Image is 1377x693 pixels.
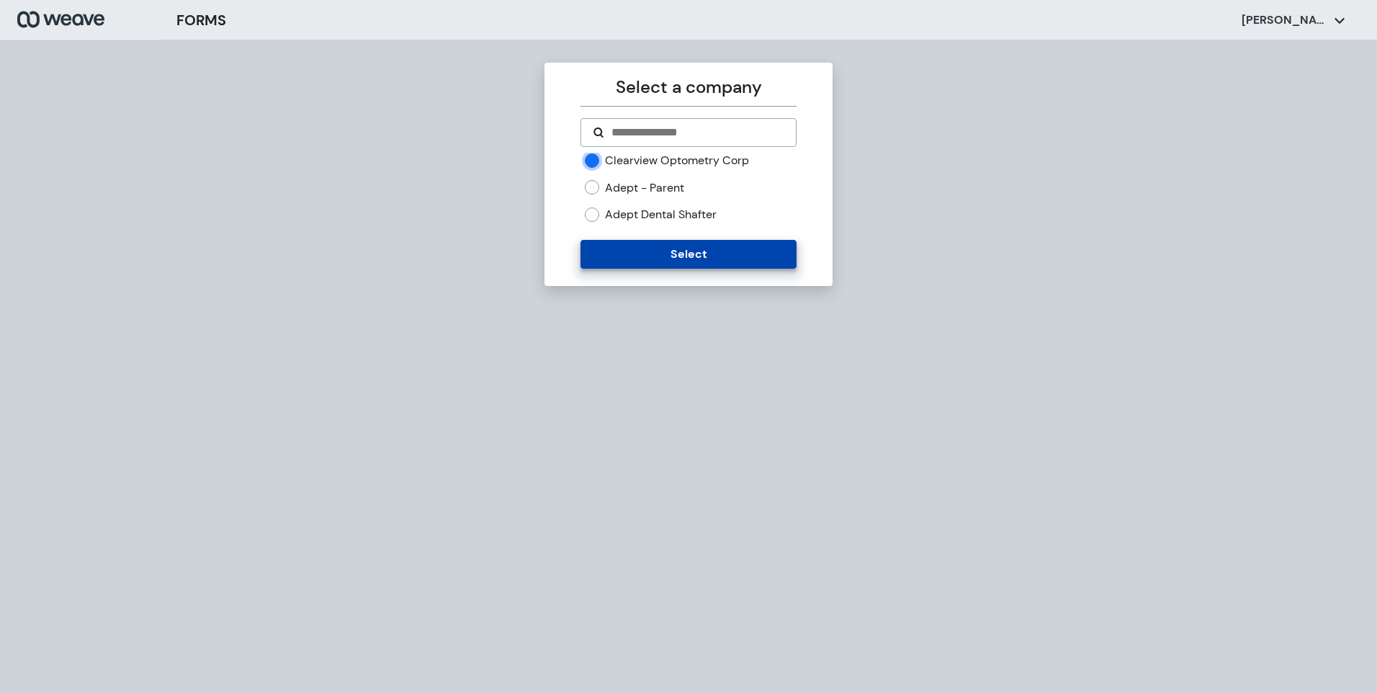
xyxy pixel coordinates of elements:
label: Adept Dental Shafter [605,207,717,223]
h3: FORMS [176,9,226,31]
p: [PERSON_NAME] [1242,12,1328,28]
button: Select [580,240,796,269]
label: Clearview Optometry Corp [605,153,749,169]
label: Adept - Parent [605,180,684,196]
p: Select a company [580,74,796,100]
input: Search [610,124,784,141]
